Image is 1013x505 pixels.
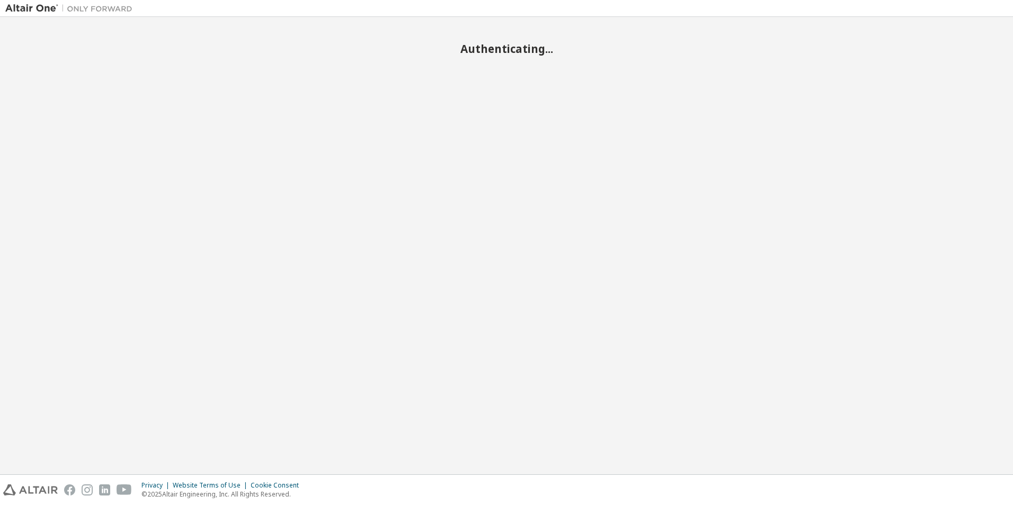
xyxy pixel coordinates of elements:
[141,490,305,499] p: © 2025 Altair Engineering, Inc. All Rights Reserved.
[3,484,58,495] img: altair_logo.svg
[64,484,75,495] img: facebook.svg
[5,3,138,14] img: Altair One
[251,481,305,490] div: Cookie Consent
[82,484,93,495] img: instagram.svg
[99,484,110,495] img: linkedin.svg
[5,42,1008,56] h2: Authenticating...
[173,481,251,490] div: Website Terms of Use
[117,484,132,495] img: youtube.svg
[141,481,173,490] div: Privacy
